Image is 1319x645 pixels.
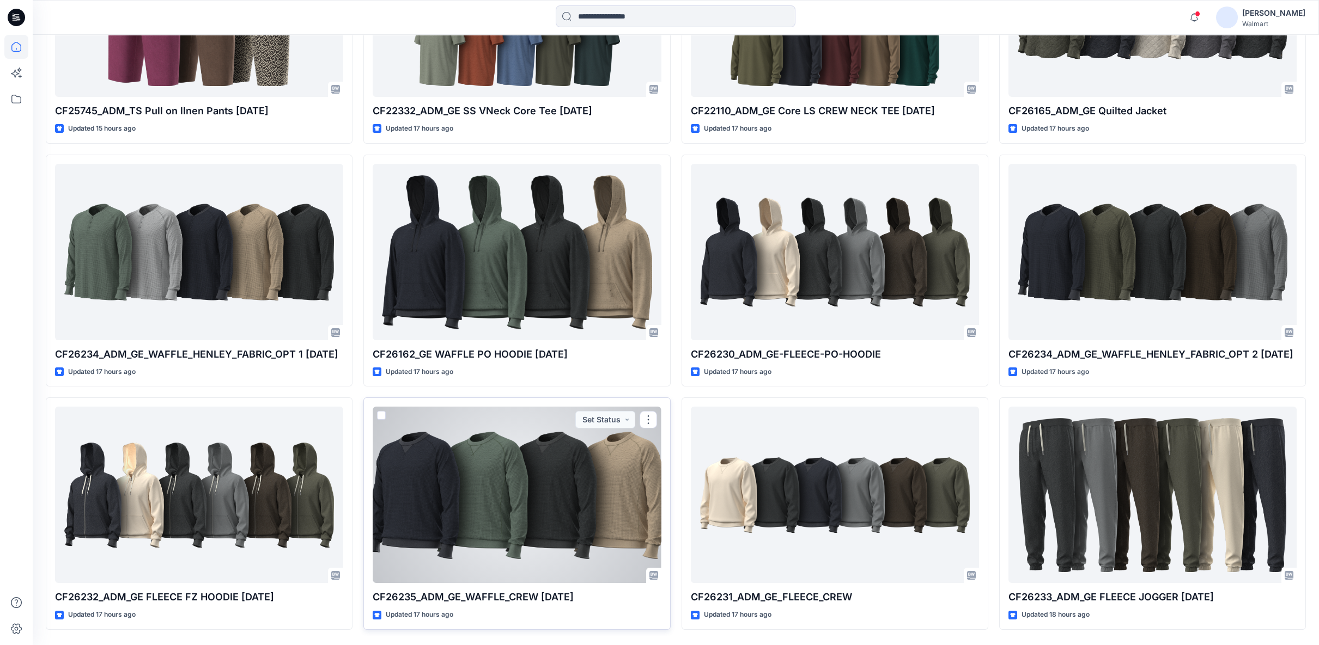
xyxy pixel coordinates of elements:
[55,589,343,605] p: CF26232_ADM_GE FLEECE FZ HOODIE [DATE]
[1242,7,1305,20] div: [PERSON_NAME]
[1022,123,1089,134] p: Updated 17 hours ago
[373,103,661,119] p: CF22332_ADM_GE SS VNeck Core Tee [DATE]
[68,123,136,134] p: Updated 15 hours ago
[373,347,661,362] p: CF26162_GE WAFFLE PO HOODIE [DATE]
[1008,103,1297,119] p: CF26165_ADM_GE Quilted Jacket
[704,366,771,378] p: Updated 17 hours ago
[1008,347,1297,362] p: CF26234_ADM_GE_WAFFLE_HENLEY_FABRIC_OPT 2 [DATE]
[691,164,979,340] a: CF26230_ADM_GE-FLEECE-PO-HOODIE
[1022,366,1089,378] p: Updated 17 hours ago
[691,407,979,583] a: CF26231_ADM_GE_FLEECE_CREW
[55,164,343,340] a: CF26234_ADM_GE_WAFFLE_HENLEY_FABRIC_OPT 1 10OCT25
[704,123,771,134] p: Updated 17 hours ago
[55,407,343,583] a: CF26232_ADM_GE FLEECE FZ HOODIE 10OCT25
[386,609,453,621] p: Updated 17 hours ago
[68,366,136,378] p: Updated 17 hours ago
[1008,589,1297,605] p: CF26233_ADM_GE FLEECE JOGGER [DATE]
[1216,7,1238,28] img: avatar
[55,347,343,362] p: CF26234_ADM_GE_WAFFLE_HENLEY_FABRIC_OPT 1 [DATE]
[704,609,771,621] p: Updated 17 hours ago
[373,589,661,605] p: CF26235_ADM_GE_WAFFLE_CREW [DATE]
[691,589,979,605] p: CF26231_ADM_GE_FLEECE_CREW
[691,347,979,362] p: CF26230_ADM_GE-FLEECE-PO-HOODIE
[386,123,453,134] p: Updated 17 hours ago
[691,103,979,119] p: CF22110_ADM_GE Core LS CREW NECK TEE [DATE]
[1008,407,1297,583] a: CF26233_ADM_GE FLEECE JOGGER 10OCT25
[386,366,453,378] p: Updated 17 hours ago
[1022,609,1090,621] p: Updated 18 hours ago
[373,407,661,583] a: CF26235_ADM_GE_WAFFLE_CREW 10OCT25
[55,103,343,119] p: CF25745_ADM_TS Pull on lInen Pants [DATE]
[1008,164,1297,340] a: CF26234_ADM_GE_WAFFLE_HENLEY_FABRIC_OPT 2 10OCT25
[68,609,136,621] p: Updated 17 hours ago
[373,164,661,340] a: CF26162_GE WAFFLE PO HOODIE 10OCT25
[1242,20,1305,28] div: Walmart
